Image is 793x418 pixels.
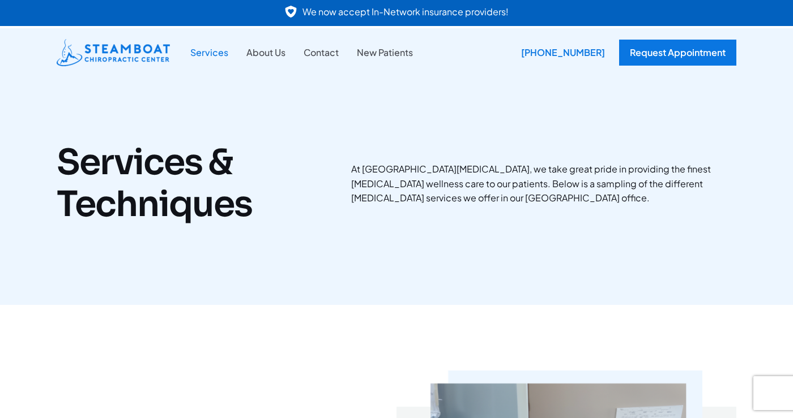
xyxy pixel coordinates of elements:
a: Request Appointment [619,40,736,66]
a: About Us [237,45,295,60]
a: Services [181,45,237,60]
a: New Patients [348,45,422,60]
a: [PHONE_NUMBER] [513,40,608,66]
nav: Site Navigation [181,45,422,60]
div: [PHONE_NUMBER] [513,40,613,66]
p: At [GEOGRAPHIC_DATA][MEDICAL_DATA], we take great pride in providing the finest [MEDICAL_DATA] we... [351,162,736,205]
h1: Services & Techniques [57,141,329,226]
a: Contact [295,45,348,60]
img: Steamboat Chiropractic Center [57,39,170,66]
